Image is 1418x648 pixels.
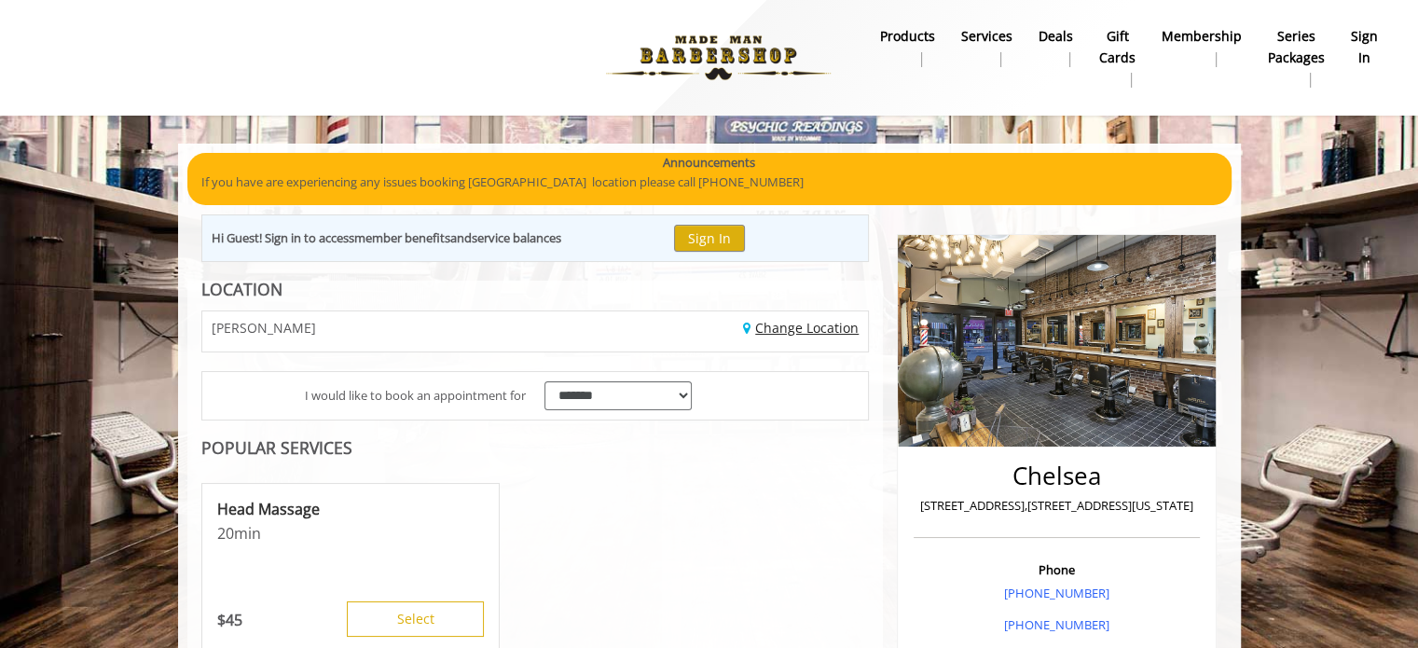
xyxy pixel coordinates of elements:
[918,563,1195,576] h3: Phone
[1026,23,1086,72] a: DealsDeals
[1338,23,1391,72] a: sign insign in
[217,610,226,630] span: $
[1149,23,1255,72] a: MembershipMembership
[217,610,242,630] p: 45
[354,229,450,246] b: member benefits
[1351,26,1378,68] b: sign in
[347,601,484,637] button: Select
[1255,23,1338,92] a: Series packagesSeries packages
[918,496,1195,516] p: [STREET_ADDRESS],[STREET_ADDRESS][US_STATE]
[961,26,1012,47] b: Services
[918,462,1195,489] h2: Chelsea
[212,321,316,335] span: [PERSON_NAME]
[1004,616,1109,633] a: [PHONE_NUMBER]
[590,7,847,109] img: Made Man Barbershop logo
[867,23,948,72] a: Productsproducts
[472,229,561,246] b: service balances
[674,225,745,252] button: Sign In
[743,319,859,337] a: Change Location
[234,523,261,544] span: min
[305,386,526,406] span: I would like to book an appointment for
[201,172,1218,192] p: If you have are experiencing any issues booking [GEOGRAPHIC_DATA] location please call [PHONE_NUM...
[201,278,282,300] b: LOCATION
[217,499,484,519] p: Head Massage
[1268,26,1325,68] b: Series packages
[880,26,935,47] b: products
[1039,26,1073,47] b: Deals
[663,153,755,172] b: Announcements
[217,523,484,544] p: 20
[948,23,1026,72] a: ServicesServices
[1099,26,1136,68] b: gift cards
[1004,585,1109,601] a: [PHONE_NUMBER]
[201,436,352,459] b: POPULAR SERVICES
[212,228,561,248] div: Hi Guest! Sign in to access and
[1086,23,1149,92] a: Gift cardsgift cards
[1162,26,1242,47] b: Membership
